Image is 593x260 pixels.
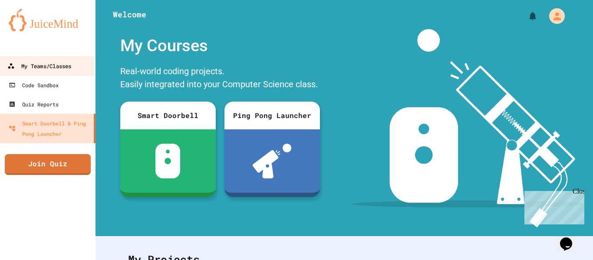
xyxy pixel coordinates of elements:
div: My Courses [116,29,324,63]
div: Smart Doorbell [120,102,216,129]
img: logo-orange.svg [9,9,87,31]
div: Chat with us now!Close [3,3,60,55]
div: Code Sandbox [9,80,59,90]
img: sdb-white.svg [155,144,180,178]
img: banner-image-my-projects.png [352,29,585,227]
div: My Account [540,6,567,26]
iframe: chat widget [521,188,584,224]
div: Smart Doorbell & Ping Pong Launcher [9,118,90,139]
div: Real-world coding projects. Easily integrated into your Computer Science class. [116,63,324,95]
div: Quiz Reports [9,99,59,109]
img: ppl-with-ball.png [253,144,291,178]
div: Ping Pong Launcher [224,102,320,129]
div: My Notifications [511,9,540,23]
div: My Teams/Classes [7,61,71,72]
a: Join Quiz [5,154,91,175]
iframe: chat widget [557,225,584,251]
